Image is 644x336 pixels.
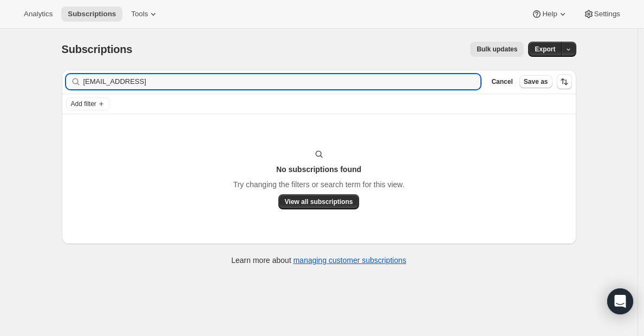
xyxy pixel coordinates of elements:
span: Export [535,45,555,54]
span: Settings [594,10,620,18]
h3: No subscriptions found [276,164,361,175]
span: Bulk updates [477,45,517,54]
span: Subscriptions [68,10,116,18]
span: Save as [524,77,548,86]
span: Analytics [24,10,53,18]
input: Filter subscribers [83,74,481,89]
span: Help [542,10,557,18]
button: Tools [125,6,165,22]
button: Save as [519,75,552,88]
div: Open Intercom Messenger [607,288,633,314]
button: Settings [577,6,627,22]
button: View all subscriptions [278,194,360,209]
button: Cancel [487,75,517,88]
span: View all subscriptions [285,197,353,206]
button: Subscriptions [61,6,122,22]
p: Try changing the filters or search term for this view. [233,179,404,190]
button: Export [528,42,562,57]
p: Learn more about [231,255,406,266]
button: Help [525,6,574,22]
span: Add filter [71,100,96,108]
button: Bulk updates [470,42,524,57]
span: Tools [131,10,148,18]
button: Sort the results [557,74,572,89]
a: managing customer subscriptions [293,256,406,265]
button: Analytics [17,6,59,22]
span: Cancel [491,77,512,86]
span: Subscriptions [62,43,133,55]
button: Add filter [66,97,109,110]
